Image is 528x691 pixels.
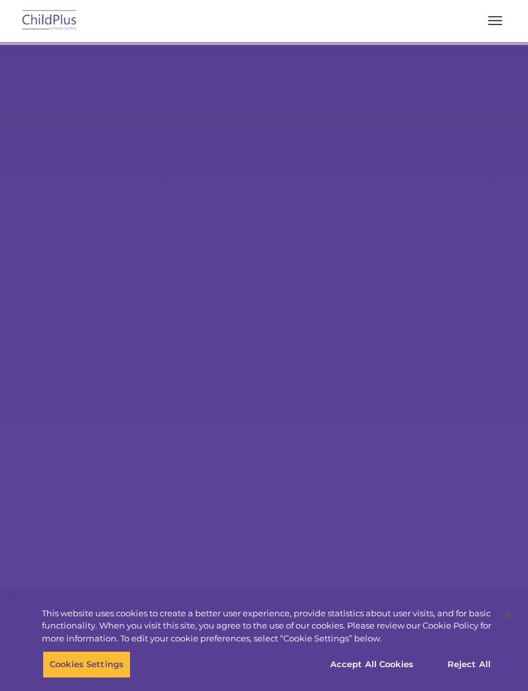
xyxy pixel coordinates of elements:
[429,651,509,678] button: Reject All
[42,651,131,678] button: Cookies Settings
[323,651,420,678] button: Accept All Cookies
[42,607,491,645] div: This website uses cookies to create a better user experience, provide statistics about user visit...
[493,601,522,629] button: Close
[19,6,80,36] img: ChildPlus by Procare Solutions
